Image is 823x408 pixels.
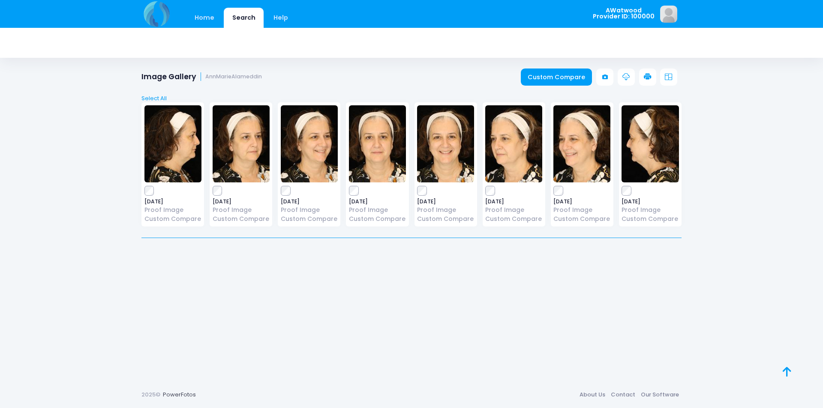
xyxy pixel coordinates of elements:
span: [DATE] [622,199,679,204]
a: Proof Image [349,205,406,214]
a: Custom Compare [553,214,610,223]
a: PowerFotos [163,390,196,399]
span: AWatwood Provider ID: 100000 [593,7,655,20]
h1: Image Gallery [141,72,262,81]
span: [DATE] [553,199,610,204]
span: [DATE] [281,199,338,204]
a: Contact [608,387,638,402]
a: Custom Compare [521,68,592,86]
img: image [213,105,270,182]
a: Our Software [638,387,682,402]
a: Proof Image [485,205,542,214]
span: [DATE] [144,199,201,204]
img: image [622,105,679,182]
a: Proof Image [553,205,610,214]
img: image [485,105,542,182]
a: Custom Compare [281,214,338,223]
a: Home [186,8,222,28]
img: image [281,105,338,182]
a: Custom Compare [485,214,542,223]
a: Proof Image [622,205,679,214]
a: Proof Image [281,205,338,214]
a: About Us [577,387,608,402]
a: Custom Compare [213,214,270,223]
a: Proof Image [213,205,270,214]
a: Custom Compare [417,214,474,223]
span: [DATE] [485,199,542,204]
a: Proof Image [417,205,474,214]
img: image [144,105,201,182]
a: Custom Compare [349,214,406,223]
span: [DATE] [213,199,270,204]
span: 2025© [141,390,160,399]
img: image [417,105,474,182]
img: image [349,105,406,182]
a: Select All [139,94,685,103]
img: image [553,105,610,182]
a: Custom Compare [622,214,679,223]
a: Search [224,8,264,28]
a: Custom Compare [144,214,201,223]
a: Help [265,8,297,28]
img: image [660,6,677,23]
a: Proof Image [144,205,201,214]
small: AnnMarieAlameddin [205,74,262,80]
span: [DATE] [417,199,474,204]
span: [DATE] [349,199,406,204]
